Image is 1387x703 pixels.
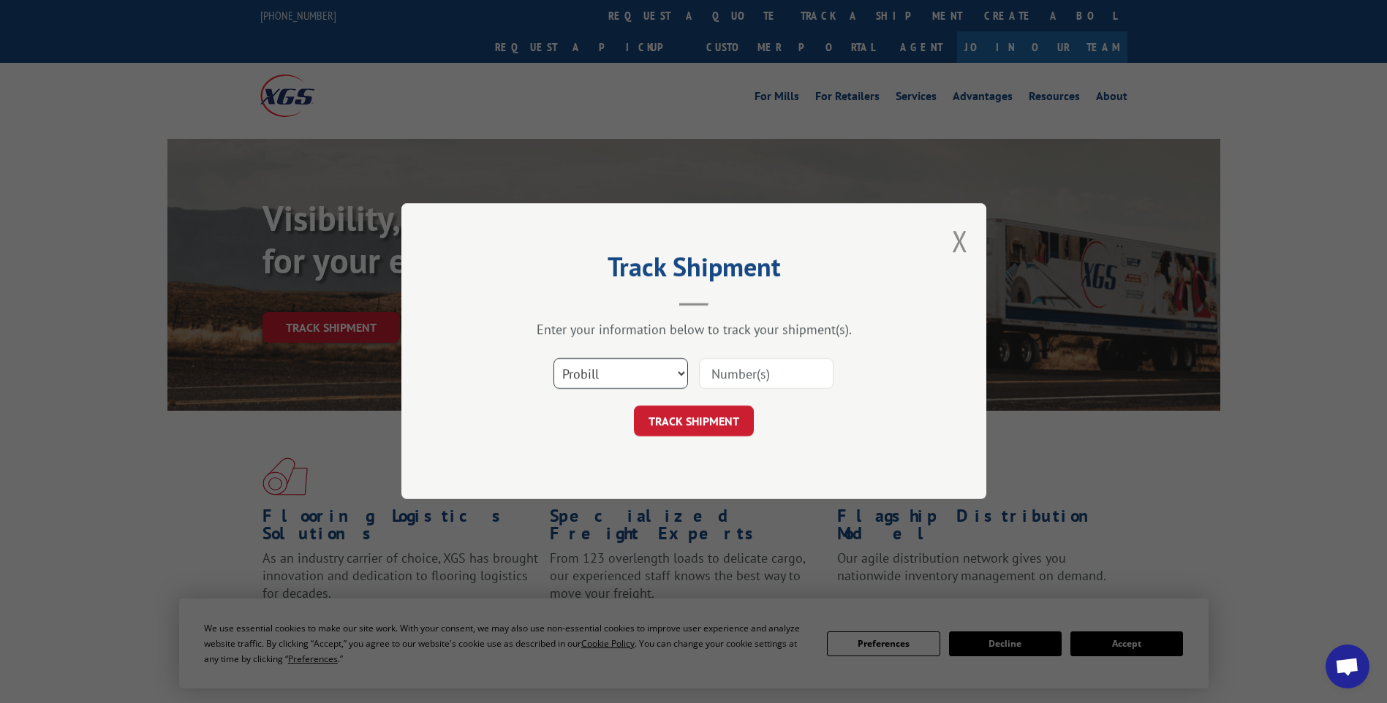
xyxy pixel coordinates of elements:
div: Enter your information below to track your shipment(s). [475,322,913,338]
input: Number(s) [699,359,834,389]
h2: Track Shipment [475,256,913,284]
div: Open chat [1326,645,1369,688]
button: TRACK SHIPMENT [634,406,754,437]
button: Close modal [952,221,968,260]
